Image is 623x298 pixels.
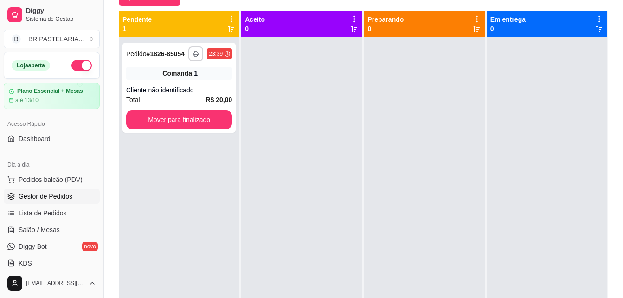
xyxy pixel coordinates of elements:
a: KDS [4,256,100,271]
a: Lista de Pedidos [4,206,100,220]
div: BR PASTELARIA ... [28,34,84,44]
button: Pedidos balcão (PDV) [4,172,100,187]
div: Acesso Rápido [4,117,100,131]
span: Salão / Mesas [19,225,60,234]
a: Gestor de Pedidos [4,189,100,204]
span: Diggy Bot [19,242,47,251]
p: Em entrega [490,15,526,24]
article: até 13/10 [15,97,39,104]
button: Select a team [4,30,100,48]
span: Pedidos balcão (PDV) [19,175,83,184]
p: 0 [368,24,404,33]
div: Loja aberta [12,60,50,71]
article: Plano Essencial + Mesas [17,88,83,95]
p: Aceito [245,15,265,24]
span: [EMAIL_ADDRESS][DOMAIN_NAME] [26,279,85,287]
span: Dashboard [19,134,51,143]
a: DiggySistema de Gestão [4,4,100,26]
span: Lista de Pedidos [19,208,67,218]
span: Diggy [26,7,96,15]
p: 0 [490,24,526,33]
span: Total [126,95,140,105]
span: Gestor de Pedidos [19,192,72,201]
a: Diggy Botnovo [4,239,100,254]
span: Comanda [162,69,192,78]
a: Salão / Mesas [4,222,100,237]
button: Alterar Status [71,60,92,71]
strong: # 1826-85054 [147,50,185,58]
span: Sistema de Gestão [26,15,96,23]
strong: R$ 20,00 [206,96,232,104]
div: Cliente não identificado [126,85,232,95]
span: KDS [19,259,32,268]
button: [EMAIL_ADDRESS][DOMAIN_NAME] [4,272,100,294]
div: 1 [194,69,198,78]
div: Dia a dia [4,157,100,172]
button: Mover para finalizado [126,110,232,129]
div: 23:39 [209,50,223,58]
p: 0 [245,24,265,33]
p: Preparando [368,15,404,24]
span: Pedido [126,50,147,58]
p: 1 [122,24,152,33]
a: Dashboard [4,131,100,146]
span: B [12,34,21,44]
p: Pendente [122,15,152,24]
a: Plano Essencial + Mesasaté 13/10 [4,83,100,109]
